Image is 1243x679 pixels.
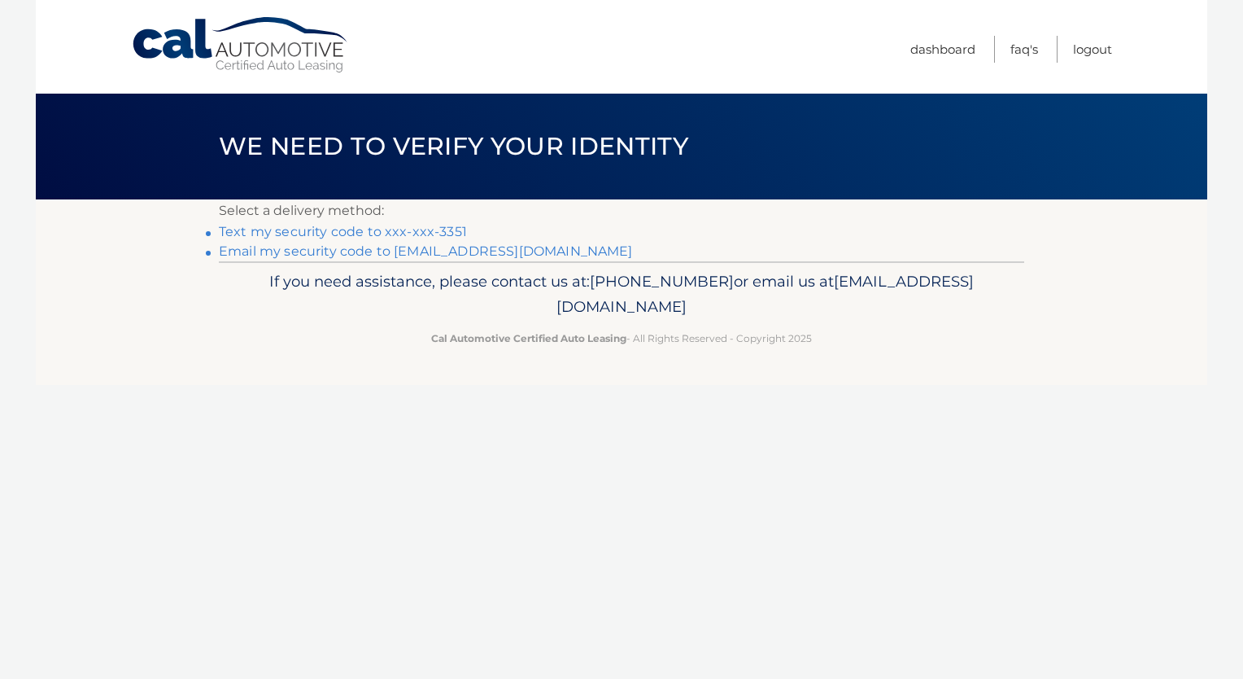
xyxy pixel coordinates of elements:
[219,224,467,239] a: Text my security code to xxx-xxx-3351
[1010,36,1038,63] a: FAQ's
[229,269,1014,321] p: If you need assistance, please contact us at: or email us at
[131,16,351,74] a: Cal Automotive
[229,330,1014,347] p: - All Rights Reserved - Copyright 2025
[219,243,633,259] a: Email my security code to [EMAIL_ADDRESS][DOMAIN_NAME]
[590,272,734,291] span: [PHONE_NUMBER]
[431,332,626,344] strong: Cal Automotive Certified Auto Leasing
[910,36,975,63] a: Dashboard
[1073,36,1112,63] a: Logout
[219,131,688,161] span: We need to verify your identity
[219,199,1024,222] p: Select a delivery method:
